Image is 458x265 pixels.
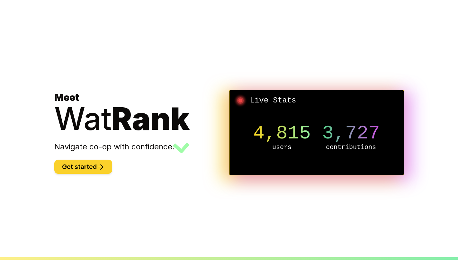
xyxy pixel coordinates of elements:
[247,143,317,152] p: users
[112,100,190,137] span: Rank
[54,164,112,170] a: Get started
[54,160,112,174] button: Get started
[54,142,229,152] p: Navigate co-op with confidence.
[54,100,112,137] span: Wat
[235,95,399,106] h2: Live Stats
[317,143,386,152] p: contributions
[317,124,386,143] p: 3,727
[54,92,229,134] h1: Meet
[247,124,317,143] p: 4,815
